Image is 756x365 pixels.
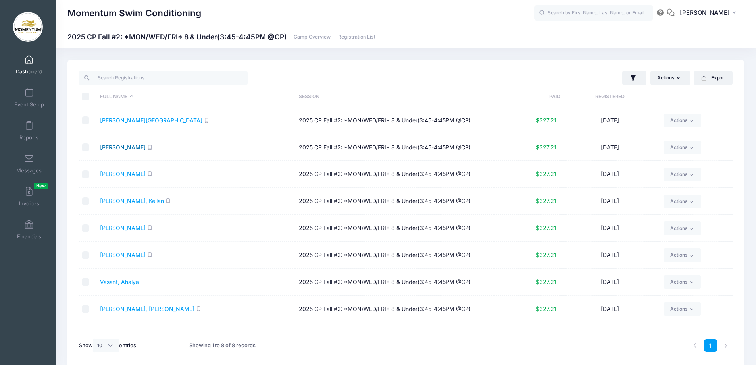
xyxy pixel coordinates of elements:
[79,339,136,352] label: Show entries
[16,68,42,75] span: Dashboard
[19,134,38,141] span: Reports
[664,221,701,235] a: Actions
[34,183,48,189] span: New
[560,134,660,161] td: [DATE]
[189,336,256,355] div: Showing 1 to 8 of 8 records
[10,117,48,145] a: Reports
[19,200,39,207] span: Invoices
[560,188,660,215] td: [DATE]
[560,86,660,107] th: Registered: activate to sort column ascending
[147,252,152,257] i: SMS enabled
[295,242,494,269] td: 2025 CP Fall #2: *MON/WED/FRI* 8 & Under(3:45-4:45PM @CP)
[100,278,139,285] a: Vasant, Ahalya
[664,141,701,154] a: Actions
[295,107,494,134] td: 2025 CP Fall #2: *MON/WED/FRI* 8 & Under(3:45-4:45PM @CP)
[10,84,48,112] a: Event Setup
[10,150,48,178] a: Messages
[14,101,44,108] span: Event Setup
[680,8,730,17] span: [PERSON_NAME]
[165,198,171,203] i: SMS enabled
[664,302,701,316] a: Actions
[295,269,494,296] td: 2025 CP Fall #2: *MON/WED/FRI* 8 & Under(3:45-4:45PM @CP)
[664,168,701,181] a: Actions
[10,51,48,79] a: Dashboard
[536,251,556,258] span: $327.21
[10,216,48,243] a: Financials
[295,188,494,215] td: 2025 CP Fall #2: *MON/WED/FRI* 8 & Under(3:45-4:45PM @CP)
[536,117,556,124] span: $327.21
[536,144,556,151] span: $327.21
[294,34,331,40] a: Camp Overview
[560,242,660,269] td: [DATE]
[675,4,744,22] button: [PERSON_NAME]
[10,183,48,211] a: InvoicesNew
[664,114,701,127] a: Actions
[536,197,556,204] span: $327.21
[17,233,41,240] span: Financials
[295,134,494,161] td: 2025 CP Fall #2: *MON/WED/FRI* 8 & Under(3:45-4:45PM @CP)
[96,86,295,107] th: Full Name: activate to sort column descending
[67,33,375,41] h1: 2025 CP Fall #2: *MON/WED/FRI* 8 & Under(3:45-4:45PM @CP)
[560,296,660,323] td: [DATE]
[560,161,660,188] td: [DATE]
[494,86,560,107] th: Paid: activate to sort column ascending
[664,195,701,208] a: Actions
[100,305,194,312] a: [PERSON_NAME], [PERSON_NAME]
[650,71,690,85] button: Actions
[664,248,701,262] a: Actions
[147,171,152,176] i: SMS enabled
[295,161,494,188] td: 2025 CP Fall #2: *MON/WED/FRI* 8 & Under(3:45-4:45PM @CP)
[100,170,146,177] a: [PERSON_NAME]
[536,278,556,285] span: $327.21
[16,167,42,174] span: Messages
[536,170,556,177] span: $327.21
[67,4,201,22] h1: Momentum Swim Conditioning
[694,71,733,85] button: Export
[664,275,701,289] a: Actions
[147,225,152,230] i: SMS enabled
[295,296,494,323] td: 2025 CP Fall #2: *MON/WED/FRI* 8 & Under(3:45-4:45PM @CP)
[534,5,653,21] input: Search by First Name, Last Name, or Email...
[295,86,494,107] th: Session: activate to sort column ascending
[93,339,119,352] select: Showentries
[704,339,717,352] a: 1
[147,145,152,150] i: SMS enabled
[560,107,660,134] td: [DATE]
[79,71,248,85] input: Search Registrations
[295,215,494,242] td: 2025 CP Fall #2: *MON/WED/FRI* 8 & Under(3:45-4:45PM @CP)
[196,306,201,311] i: SMS enabled
[536,305,556,312] span: $327.21
[100,144,146,151] a: [PERSON_NAME]
[204,118,209,123] i: SMS enabled
[13,12,43,42] img: Momentum Swim Conditioning
[100,197,164,204] a: [PERSON_NAME], Kellan
[560,215,660,242] td: [DATE]
[338,34,375,40] a: Registration List
[100,251,146,258] a: [PERSON_NAME]
[100,117,202,124] a: [PERSON_NAME][GEOGRAPHIC_DATA]
[536,224,556,231] span: $327.21
[560,269,660,296] td: [DATE]
[100,224,146,231] a: [PERSON_NAME]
